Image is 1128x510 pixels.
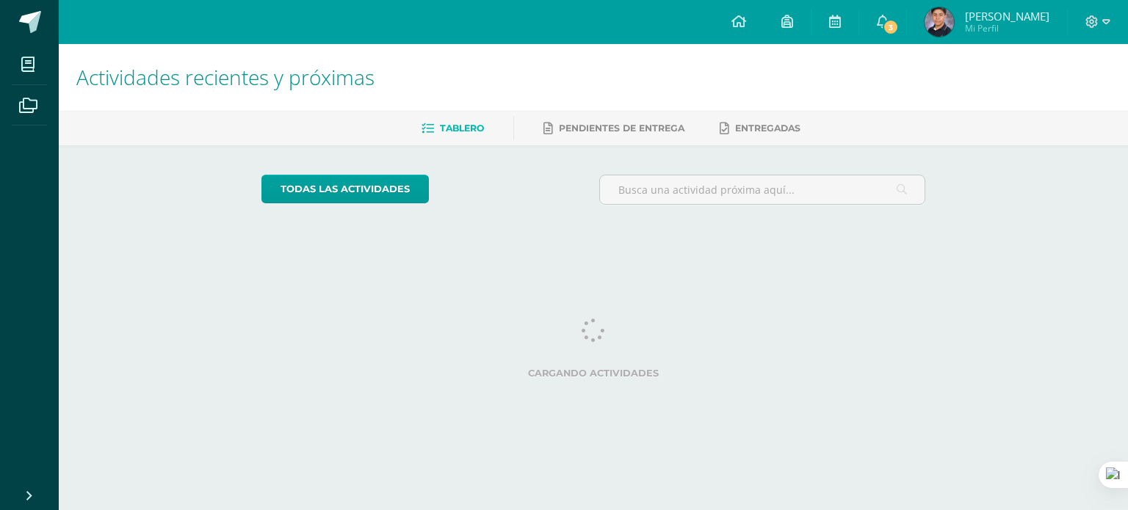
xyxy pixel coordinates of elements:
[883,19,899,35] span: 3
[543,117,684,140] a: Pendientes de entrega
[422,117,484,140] a: Tablero
[261,368,926,379] label: Cargando actividades
[600,175,925,204] input: Busca una actividad próxima aquí...
[720,117,800,140] a: Entregadas
[925,7,954,37] img: cdf3cb3c7d7951f883d9889cb4ddf391.png
[735,123,800,134] span: Entregadas
[965,9,1049,23] span: [PERSON_NAME]
[440,123,484,134] span: Tablero
[559,123,684,134] span: Pendientes de entrega
[965,22,1049,34] span: Mi Perfil
[76,63,375,91] span: Actividades recientes y próximas
[261,175,429,203] a: todas las Actividades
